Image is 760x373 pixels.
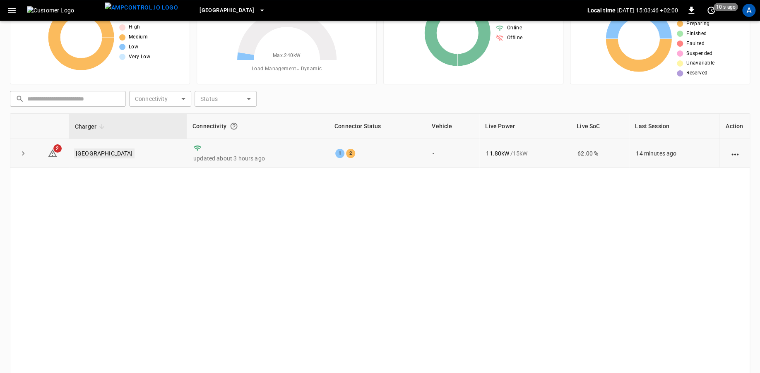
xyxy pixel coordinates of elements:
span: High [129,23,140,31]
span: Suspended [686,50,713,58]
a: 2 [48,149,58,156]
p: Local time [587,6,616,14]
th: Action [719,114,750,139]
th: Last Session [629,114,719,139]
span: Reserved [686,69,707,77]
button: [GEOGRAPHIC_DATA] [196,2,268,19]
p: [DATE] 15:03:46 +02:00 [617,6,678,14]
span: Medium [129,33,148,41]
span: Very Low [129,53,150,61]
img: Customer Logo [27,6,101,14]
div: profile-icon [742,4,755,17]
span: Load Management = Dynamic [252,65,322,73]
span: Faulted [686,40,705,48]
span: Max. 240 kW [273,52,301,60]
td: - [426,139,479,168]
p: 11.80 kW [486,149,509,158]
div: / 15 kW [486,149,564,158]
span: Offline [507,34,523,42]
th: Live SoC [571,114,629,139]
div: action cell options [730,149,740,158]
div: 1 [335,149,344,158]
td: 14 minutes ago [629,139,719,168]
img: ampcontrol.io logo [105,2,178,13]
div: 2 [346,149,355,158]
span: Low [129,43,138,51]
button: Connection between the charger and our software. [226,119,241,134]
span: Preparing [686,20,710,28]
p: updated about 3 hours ago [193,154,322,163]
button: set refresh interval [705,4,718,17]
th: Vehicle [426,114,479,139]
span: Online [507,24,522,32]
div: Connectivity [192,119,323,134]
td: 62.00 % [571,139,629,168]
span: Unavailable [686,59,714,67]
th: Live Power [479,114,571,139]
button: expand row [17,147,29,160]
th: Connector Status [329,114,426,139]
span: 2 [53,144,62,153]
a: [GEOGRAPHIC_DATA] [74,148,135,158]
span: 10 s ago [714,3,738,11]
span: [GEOGRAPHIC_DATA] [200,6,254,15]
span: Finished [686,30,707,38]
span: Charger [75,122,107,132]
